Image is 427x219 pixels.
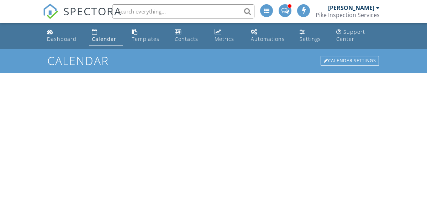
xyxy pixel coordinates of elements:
a: Calendar Settings [320,55,380,66]
a: Metrics [212,26,242,46]
a: SPECTORA [43,10,122,25]
div: Calendar Settings [321,56,379,66]
div: Dashboard [47,36,77,42]
a: Dashboard [44,26,83,46]
span: SPECTORA [63,4,122,18]
div: Metrics [215,36,234,42]
img: The Best Home Inspection Software - Spectora [43,4,58,19]
div: Support Center [336,28,365,42]
a: Contacts [172,26,206,46]
div: Calendar [92,36,116,42]
a: Automations (Advanced) [248,26,291,46]
h1: Calendar [47,54,380,67]
div: [PERSON_NAME] [328,4,374,11]
div: Contacts [175,36,198,42]
a: Calendar [89,26,123,46]
div: Settings [300,36,321,42]
a: Templates [129,26,166,46]
a: Support Center [333,26,383,46]
div: Automations [251,36,285,42]
div: Templates [132,36,159,42]
div: Pike Inspection Services [316,11,380,18]
a: Settings [297,26,328,46]
input: Search everything... [112,4,254,18]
